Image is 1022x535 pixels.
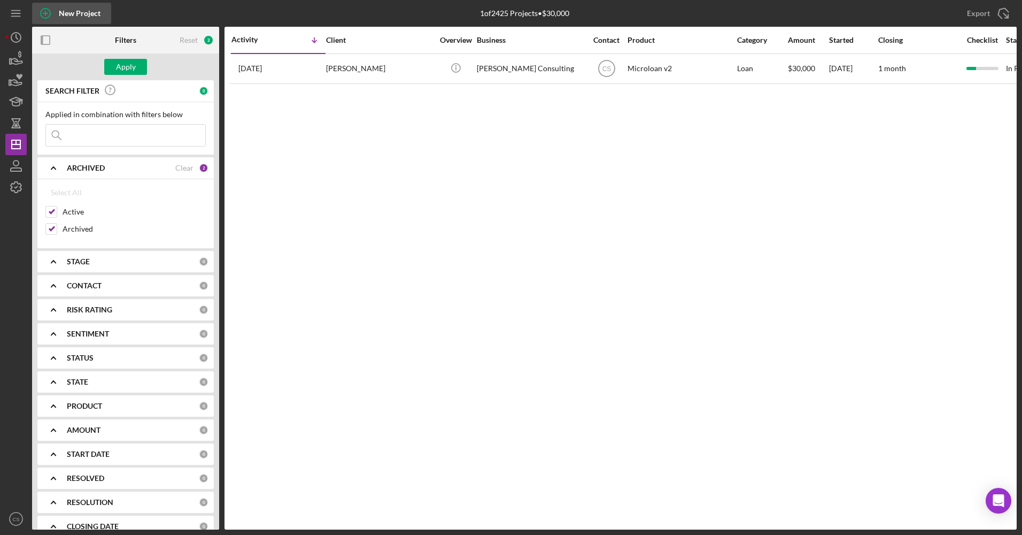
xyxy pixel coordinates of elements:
[967,3,990,24] div: Export
[199,353,208,363] div: 0
[115,36,136,44] b: Filters
[788,36,828,44] div: Amount
[67,426,100,434] b: AMOUNT
[67,164,105,172] b: ARCHIVED
[602,65,611,73] text: CS
[199,401,208,411] div: 0
[788,55,828,83] div: $30,000
[829,36,877,44] div: Started
[199,498,208,507] div: 0
[199,425,208,435] div: 0
[67,450,110,458] b: START DATE
[477,55,584,83] div: [PERSON_NAME] Consulting
[51,182,82,203] div: Select All
[104,59,147,75] button: Apply
[45,182,87,203] button: Select All
[199,281,208,291] div: 0
[203,35,214,45] div: 2
[116,59,136,75] div: Apply
[67,330,109,338] b: SENTIMENT
[12,516,19,522] text: CS
[986,488,1011,514] div: Open Intercom Messenger
[67,402,102,410] b: PRODUCT
[959,36,1005,44] div: Checklist
[956,3,1017,24] button: Export
[199,449,208,459] div: 0
[628,36,734,44] div: Product
[737,55,787,83] div: Loan
[628,55,734,83] div: Microloan v2
[829,55,877,83] div: [DATE]
[199,257,208,266] div: 0
[45,87,99,95] b: SEARCH FILTER
[199,377,208,387] div: 0
[5,508,27,530] button: CS
[436,36,476,44] div: Overview
[67,378,88,386] b: STATE
[477,36,584,44] div: Business
[199,329,208,339] div: 0
[878,64,906,73] time: 1 month
[63,207,206,217] label: Active
[175,164,193,172] div: Clear
[878,36,958,44] div: Closing
[480,9,569,18] div: 1 of 2425 Projects • $30,000
[45,110,206,119] div: Applied in combination with filters below
[67,305,112,314] b: RISK RATING
[67,498,113,507] b: RESOLUTION
[199,473,208,483] div: 0
[199,163,208,173] div: 2
[326,36,433,44] div: Client
[199,305,208,315] div: 0
[180,36,198,44] div: Reset
[231,35,278,44] div: Activity
[737,36,787,44] div: Category
[67,522,119,531] b: CLOSING DATE
[238,64,262,73] time: 2025-08-15 00:06
[67,281,102,290] b: CONTACT
[586,36,626,44] div: Contact
[199,86,208,96] div: 0
[32,3,111,24] button: New Project
[199,522,208,531] div: 0
[67,354,94,362] b: STATUS
[326,55,433,83] div: [PERSON_NAME]
[63,224,206,234] label: Archived
[59,3,100,24] div: New Project
[67,257,90,266] b: STAGE
[67,474,104,483] b: RESOLVED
